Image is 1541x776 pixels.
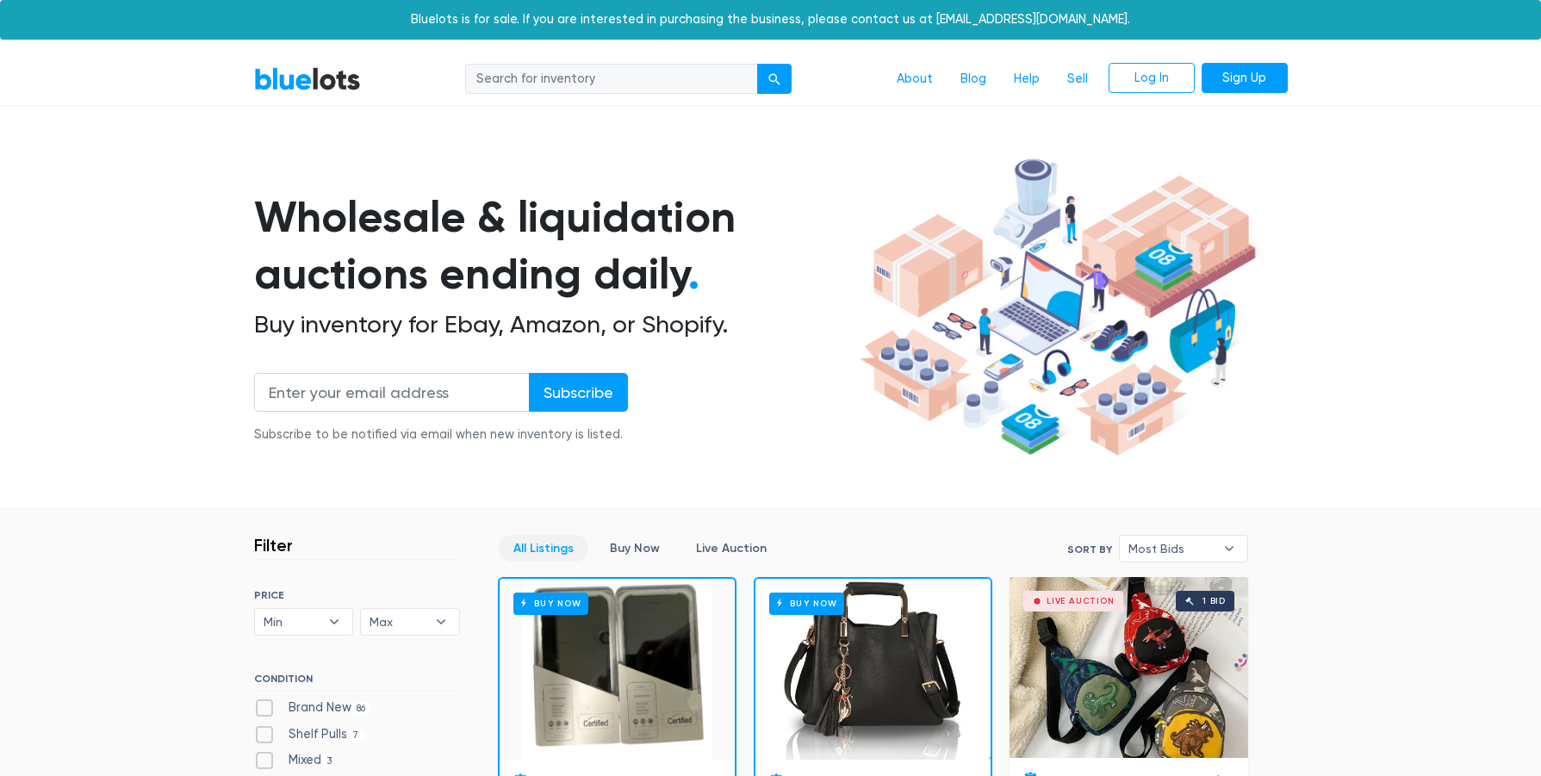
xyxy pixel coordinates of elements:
b: ▾ [1211,536,1247,562]
h6: Buy Now [513,593,588,614]
h6: CONDITION [254,673,460,692]
label: Sort By [1067,542,1112,557]
a: Buy Now [595,535,674,562]
input: Subscribe [529,373,628,412]
h1: Wholesale & liquidation auctions ending daily [254,189,854,303]
a: Live Auction [681,535,781,562]
a: Blog [947,63,1000,96]
a: Log In [1109,63,1195,94]
img: hero-ee84e7d0318cb26816c560f6b4441b76977f77a177738b4e94f68c95b2b83dbb.png [854,151,1262,464]
a: Buy Now [755,579,991,760]
a: Buy Now [500,579,735,760]
span: 86 [351,702,371,716]
b: ▾ [316,609,352,635]
b: ▾ [423,609,459,635]
h6: Buy Now [769,593,844,614]
span: 3 [321,755,338,769]
h3: Filter [254,535,293,556]
h6: PRICE [254,589,460,601]
label: Brand New [254,698,371,717]
a: BlueLots [254,66,361,91]
a: Live Auction 1 bid [1010,577,1248,758]
div: Live Auction [1047,597,1115,605]
div: Subscribe to be notified via email when new inventory is listed. [254,425,628,444]
a: About [883,63,947,96]
input: Search for inventory [465,64,758,95]
span: Min [264,609,320,635]
label: Mixed [254,751,338,770]
h2: Buy inventory for Ebay, Amazon, or Shopify. [254,310,854,339]
span: Max [370,609,426,635]
a: Sign Up [1202,63,1288,94]
div: 1 bid [1202,597,1226,605]
a: All Listings [499,535,588,562]
span: 7 [347,729,364,742]
label: Shelf Pulls [254,725,364,744]
span: Most Bids [1128,536,1215,562]
input: Enter your email address [254,373,530,412]
a: Sell [1053,63,1102,96]
span: . [688,248,699,300]
a: Help [1000,63,1053,96]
